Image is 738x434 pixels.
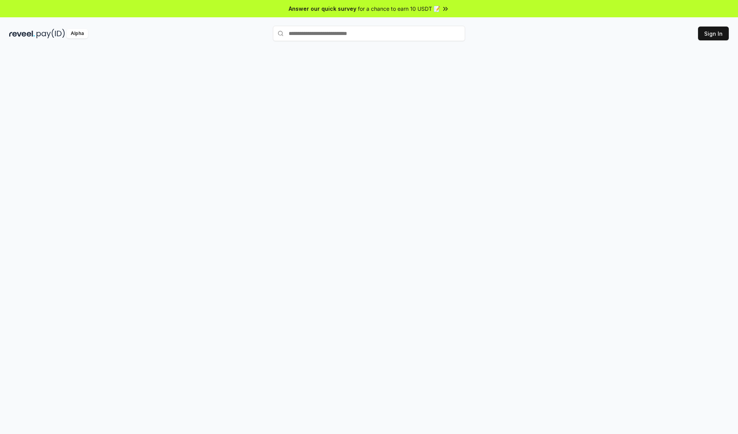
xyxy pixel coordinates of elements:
img: pay_id [37,29,65,38]
span: for a chance to earn 10 USDT 📝 [358,5,440,13]
img: reveel_dark [9,29,35,38]
div: Alpha [66,29,88,38]
button: Sign In [698,27,729,40]
span: Answer our quick survey [289,5,356,13]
